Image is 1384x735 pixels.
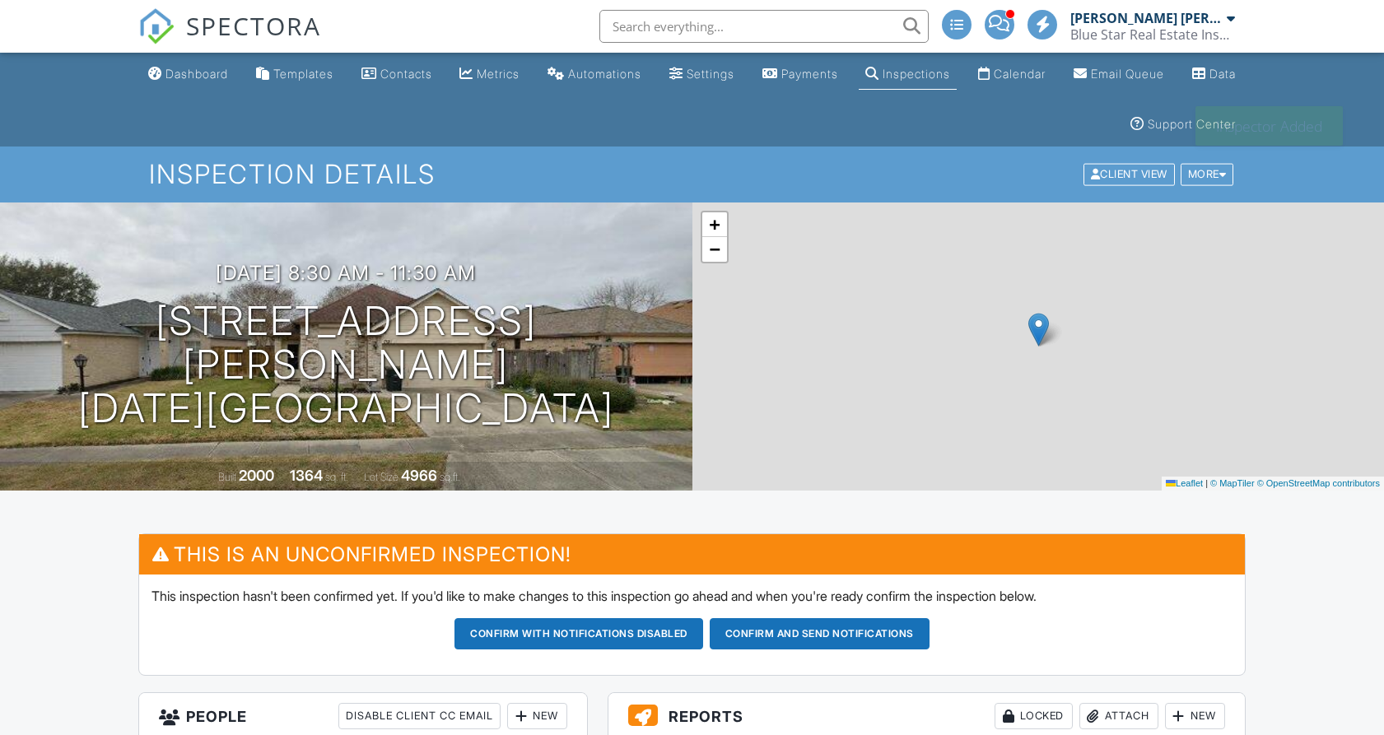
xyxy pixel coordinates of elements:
div: New [507,703,567,729]
div: Contacts [380,67,432,81]
a: Client View [1082,167,1179,179]
div: Locked [995,703,1073,729]
a: Email Queue [1067,59,1171,90]
a: Data [1186,59,1242,90]
a: Dashboard [142,59,235,90]
div: Inspector Added [1195,106,1343,146]
div: Templates [273,67,333,81]
input: Search everything... [599,10,929,43]
div: Metrics [477,67,520,81]
div: Support Center [1148,117,1236,131]
h3: [DATE] 8:30 am - 11:30 am [216,262,476,284]
a: Calendar [972,59,1052,90]
a: Zoom in [702,212,727,237]
div: Disable Client CC Email [338,703,501,729]
div: 4966 [401,467,437,484]
div: Data [1209,67,1236,81]
div: Client View [1083,164,1175,186]
div: More [1181,164,1234,186]
a: Settings [663,59,741,90]
div: [PERSON_NAME] [PERSON_NAME] [1070,10,1223,26]
a: © OpenStreetMap contributors [1257,478,1380,488]
div: 2000 [239,467,274,484]
a: Leaflet [1166,478,1203,488]
a: Automations (Advanced) [541,59,648,90]
h3: This is an Unconfirmed Inspection! [139,534,1245,575]
div: Calendar [994,67,1046,81]
span: sq.ft. [440,471,460,483]
span: Lot Size [364,471,398,483]
a: Templates [249,59,340,90]
div: Payments [781,67,838,81]
div: 1364 [290,467,323,484]
a: Zoom out [702,237,727,262]
a: Payments [756,59,845,90]
span: + [709,214,720,235]
div: Inspections [883,67,950,81]
div: Settings [687,67,734,81]
a: Contacts [355,59,439,90]
span: − [709,239,720,259]
a: © MapTiler [1210,478,1255,488]
a: Inspections [859,59,957,90]
a: Support Center [1124,109,1242,140]
button: Confirm with notifications disabled [454,618,703,649]
h1: Inspection Details [149,160,1235,188]
span: SPECTORA [186,8,321,43]
div: Automations [568,67,641,81]
div: Email Queue [1091,67,1164,81]
span: sq. ft. [325,471,348,483]
div: New [1165,703,1225,729]
h1: [STREET_ADDRESS][PERSON_NAME] [DATE][GEOGRAPHIC_DATA] [26,300,666,430]
p: This inspection hasn't been confirmed yet. If you'd like to make changes to this inspection go ah... [151,587,1233,605]
span: Built [218,471,236,483]
span: | [1205,478,1208,488]
img: The Best Home Inspection Software - Spectora [138,8,175,44]
button: Confirm and send notifications [710,618,930,649]
img: Marker [1028,313,1049,347]
div: Dashboard [165,67,228,81]
a: SPECTORA [138,22,321,57]
a: Metrics [453,59,526,90]
div: Attach [1079,703,1158,729]
div: Blue Star Real Estate Inspection Services [1070,26,1235,43]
